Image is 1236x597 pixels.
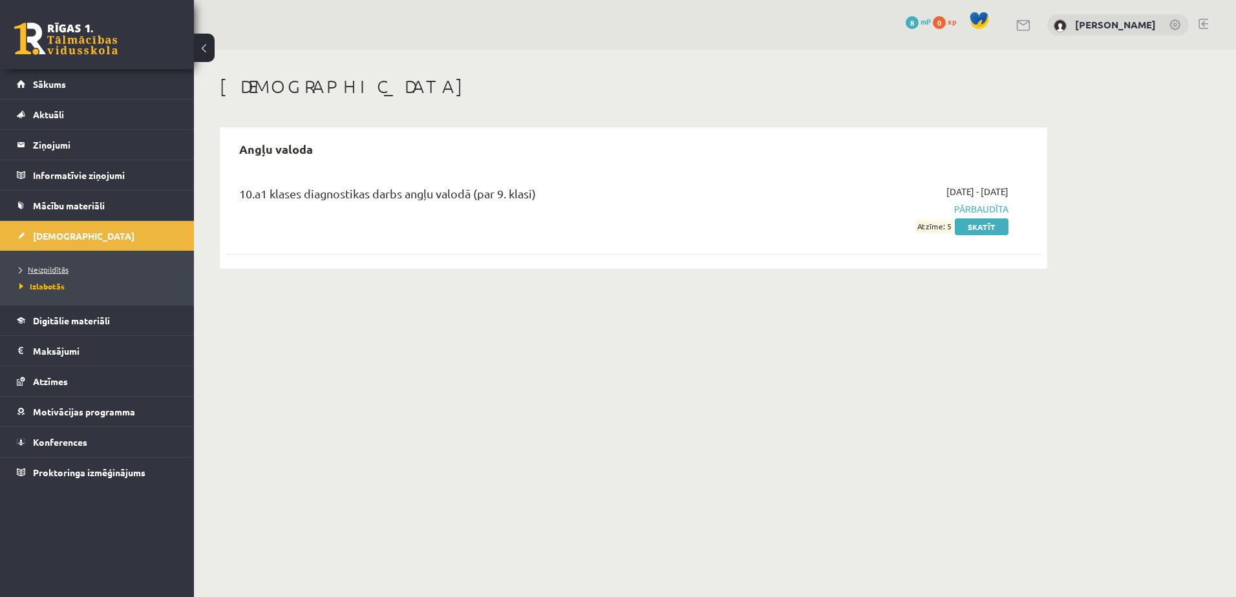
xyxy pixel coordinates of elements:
[33,375,68,387] span: Atzīmes
[17,191,178,220] a: Mācību materiāli
[220,76,1047,98] h1: [DEMOGRAPHIC_DATA]
[17,160,178,190] a: Informatīvie ziņojumi
[765,202,1008,216] span: Pārbaudīta
[1075,18,1156,31] a: [PERSON_NAME]
[948,16,956,26] span: xp
[33,466,145,478] span: Proktoringa izmēģinājums
[33,315,110,326] span: Digitālie materiāli
[906,16,931,26] a: 8 mP
[906,16,919,29] span: 8
[17,130,178,160] a: Ziņojumi
[17,427,178,457] a: Konferences
[33,336,178,366] legend: Maksājumi
[933,16,946,29] span: 0
[19,280,181,292] a: Izlabotās
[17,221,178,251] a: [DEMOGRAPHIC_DATA]
[17,366,178,396] a: Atzīmes
[921,16,931,26] span: mP
[17,336,178,366] a: Maksājumi
[19,281,65,291] span: Izlabotās
[33,436,87,448] span: Konferences
[933,16,963,26] a: 0 xp
[33,160,178,190] legend: Informatīvie ziņojumi
[33,78,66,90] span: Sākums
[14,23,118,55] a: Rīgas 1. Tālmācības vidusskola
[17,99,178,129] a: Aktuāli
[946,185,1008,198] span: [DATE] - [DATE]
[33,230,134,242] span: [DEMOGRAPHIC_DATA]
[226,134,326,164] h2: Angļu valoda
[17,306,178,335] a: Digitālie materiāli
[915,220,953,233] span: Atzīme: 5
[955,218,1008,235] a: Skatīt
[19,264,69,275] span: Neizpildītās
[19,264,181,275] a: Neizpildītās
[33,130,178,160] legend: Ziņojumi
[239,185,745,209] div: 10.a1 klases diagnostikas darbs angļu valodā (par 9. klasi)
[17,457,178,487] a: Proktoringa izmēģinājums
[33,109,64,120] span: Aktuāli
[1054,19,1067,32] img: Luīze Kotova
[33,200,105,211] span: Mācību materiāli
[17,397,178,426] a: Motivācijas programma
[17,69,178,99] a: Sākums
[33,406,135,417] span: Motivācijas programma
